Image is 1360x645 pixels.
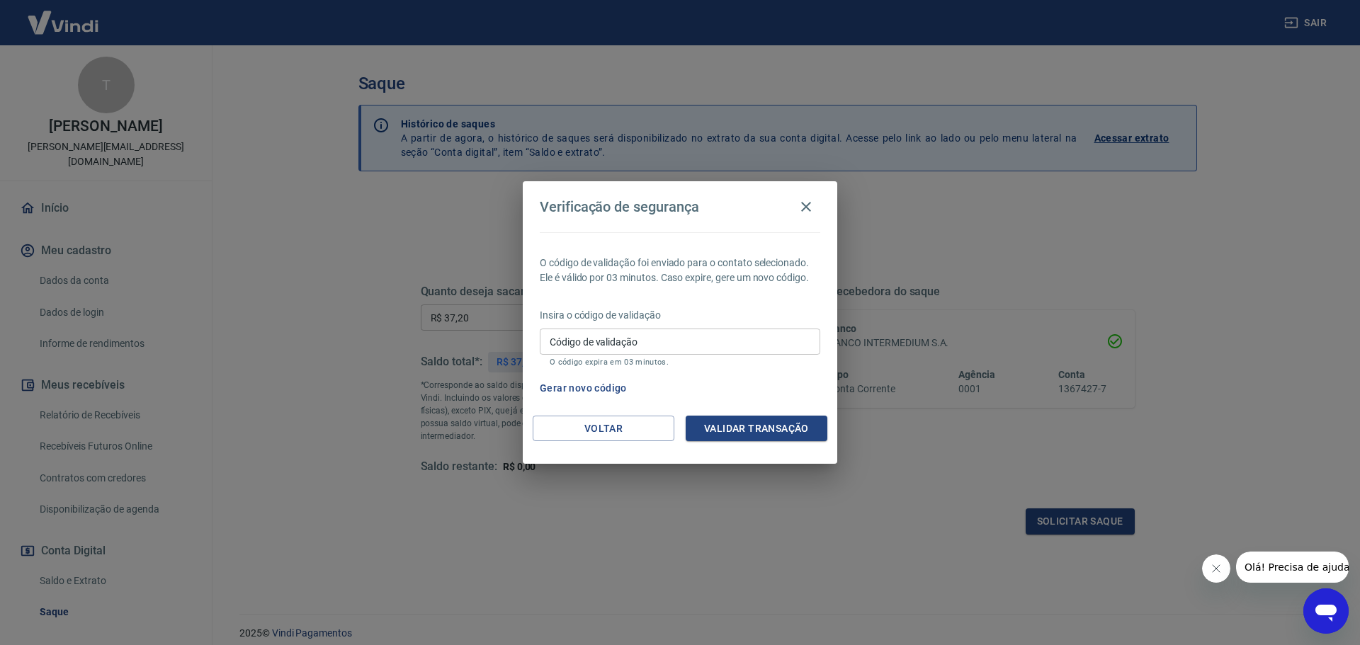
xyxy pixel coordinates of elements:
[1303,588,1349,634] iframe: Botão para abrir a janela de mensagens
[533,416,674,442] button: Voltar
[534,375,633,401] button: Gerar novo código
[1236,552,1349,583] iframe: Mensagem da empresa
[550,358,810,367] p: O código expira em 03 minutos.
[540,198,699,215] h4: Verificação de segurança
[686,416,827,442] button: Validar transação
[1202,554,1230,583] iframe: Fechar mensagem
[540,256,820,285] p: O código de validação foi enviado para o contato selecionado. Ele é válido por 03 minutos. Caso e...
[8,10,119,21] span: Olá! Precisa de ajuda?
[540,308,820,323] p: Insira o código de validação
